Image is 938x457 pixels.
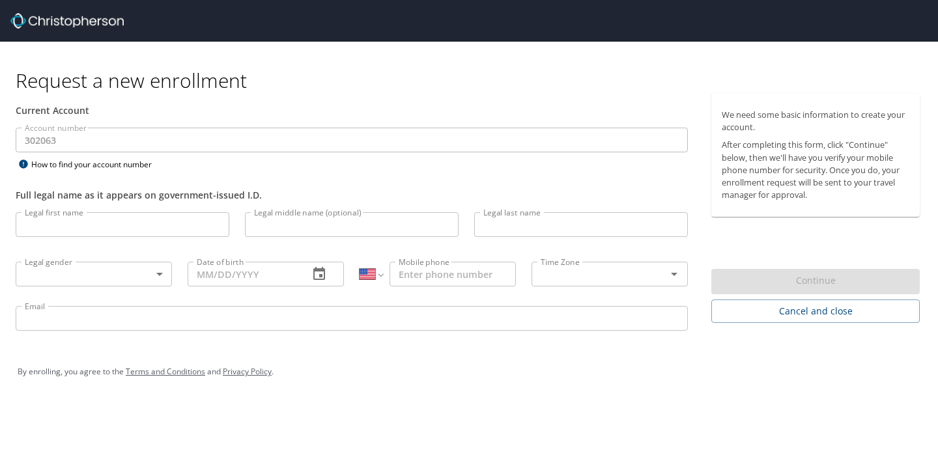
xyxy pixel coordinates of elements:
[722,303,909,320] span: Cancel and close
[16,68,930,93] h1: Request a new enrollment
[188,262,298,286] input: MM/DD/YYYY
[390,262,516,286] input: Enter phone number
[16,104,688,117] div: Current Account
[722,109,909,133] p: We need some basic information to create your account.
[10,13,124,29] img: cbt logo
[16,156,178,173] div: How to find your account number
[18,355,920,388] div: By enrolling, you agree to the and .
[16,188,688,202] div: Full legal name as it appears on government-issued I.D.
[722,139,909,201] p: After completing this form, click "Continue" below, then we'll have you verify your mobile phone ...
[665,265,683,283] button: Open
[223,366,272,377] a: Privacy Policy
[126,366,205,377] a: Terms and Conditions
[711,299,920,324] button: Cancel and close
[16,262,172,286] div: ​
